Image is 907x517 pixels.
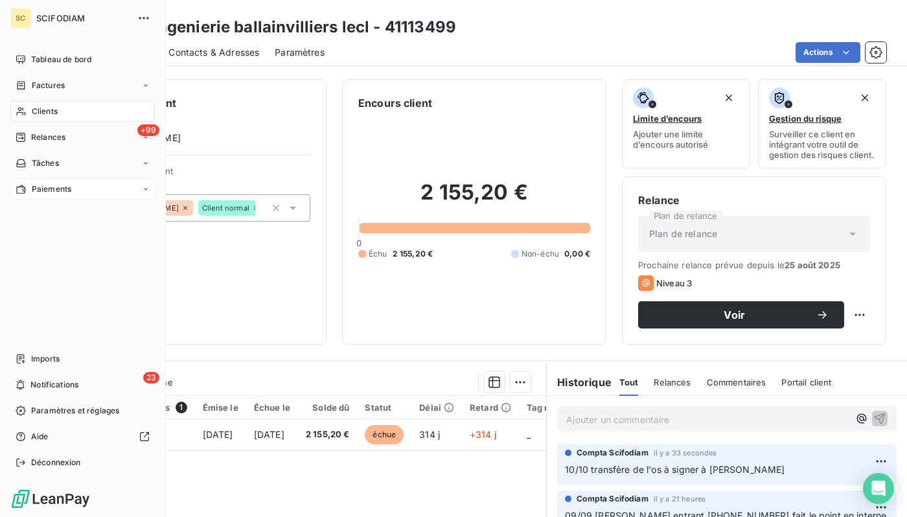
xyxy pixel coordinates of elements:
span: Client normal [202,204,249,212]
span: 2 155,20 € [393,248,433,260]
span: Portail client [781,377,831,387]
span: Voir [654,310,816,320]
h3: M&h ingenierie ballainvilliers lecl - 41113499 [114,16,456,39]
span: Prochaine relance prévue depuis le [638,260,870,270]
span: Ajouter une limite d’encours autorisé [633,129,739,150]
span: +314 j [470,429,496,440]
span: Gestion du risque [769,113,842,124]
span: Non-échu [522,248,559,260]
span: Déconnexion [31,457,81,468]
span: 1 [176,402,187,413]
div: Solde dû [306,402,350,413]
span: Tout [619,377,639,387]
span: 25 août 2025 [785,260,840,270]
span: Compta Scifodiam [577,447,648,459]
h6: Informations client [78,95,310,111]
span: Commentaires [707,377,766,387]
span: 0 [356,238,362,248]
span: Aide [31,431,49,442]
span: Notifications [30,379,78,391]
span: Tâches [32,157,59,169]
div: Émise le [203,402,238,413]
span: Relances [31,132,65,143]
span: Propriétés Client [104,166,310,184]
button: Limite d’encoursAjouter une limite d’encours autorisé [622,79,750,168]
img: Logo LeanPay [10,488,91,509]
span: Paiements [32,183,71,195]
span: [DATE] [203,429,233,440]
div: Statut [365,402,404,413]
span: 10/10 transfère de l'os à signer à [PERSON_NAME] [565,464,785,475]
button: Gestion du risqueSurveiller ce client en intégrant votre outil de gestion des risques client. [758,79,886,168]
span: 2 155,20 € [306,428,350,441]
span: [DATE] [254,429,284,440]
span: Échu [369,248,387,260]
input: Ajouter une valeur [255,202,266,214]
span: 0,00 € [564,248,590,260]
span: Compta Scifodiam [577,493,648,505]
span: Contacts & Adresses [168,46,259,59]
h6: Historique [547,374,612,390]
div: Tag relance [527,402,593,413]
span: Factures [32,80,65,91]
span: +99 [137,124,159,136]
span: Surveiller ce client en intégrant votre outil de gestion des risques client. [769,129,875,160]
span: Tableau de bord [31,54,91,65]
span: Paramètres [275,46,325,59]
button: Actions [796,42,860,63]
span: Relances [654,377,691,387]
span: il y a 21 heures [654,495,706,503]
div: Délai [419,402,454,413]
a: Aide [10,426,155,447]
h6: Relance [638,192,870,208]
span: Clients [32,106,58,117]
div: Échue le [254,402,290,413]
div: Retard [470,402,511,413]
h6: Encours client [358,95,432,111]
span: échue [365,425,404,444]
div: SC [10,8,31,29]
span: il y a 33 secondes [654,449,717,457]
span: _ [527,429,531,440]
div: Open Intercom Messenger [863,473,894,504]
span: Limite d’encours [633,113,702,124]
button: Voir [638,301,844,328]
span: 314 j [419,429,440,440]
h2: 2 155,20 € [358,179,590,218]
span: Niveau 3 [656,278,692,288]
span: SCIFODIAM [36,13,130,23]
span: 23 [143,372,159,384]
span: Imports [31,353,60,365]
span: Plan de relance [649,227,717,240]
span: Paramètres et réglages [31,405,119,417]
